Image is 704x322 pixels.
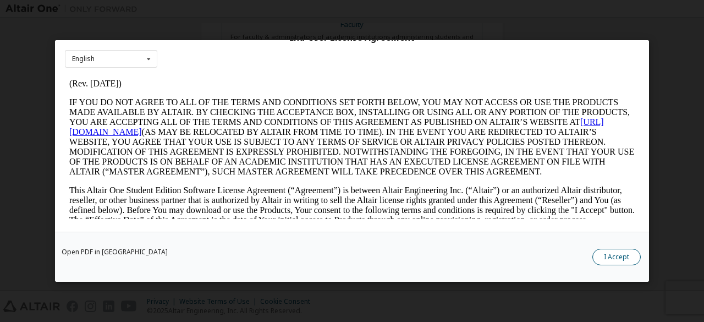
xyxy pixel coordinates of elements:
p: This Altair One Student Edition Software License Agreement (“Agreement”) is between Altair Engine... [4,111,570,151]
p: IF YOU DO NOT AGREE TO ALL OF THE TERMS AND CONDITIONS SET FORTH BELOW, YOU MAY NOT ACCESS OR USE... [4,23,570,102]
div: End-User License Agreement [65,32,639,43]
button: I Accept [592,249,641,265]
a: Open PDF in [GEOGRAPHIC_DATA] [62,249,168,255]
a: [URL][DOMAIN_NAME] [4,43,539,62]
div: English [72,56,95,62]
p: (Rev. [DATE]) [4,4,570,14]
